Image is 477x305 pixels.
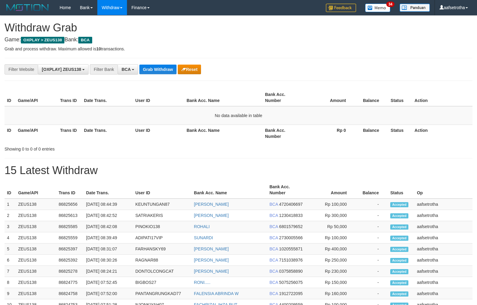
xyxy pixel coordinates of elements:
td: ZEUS138 [16,288,56,299]
td: - [356,221,388,232]
th: Amount [305,89,355,106]
td: [DATE] 08:39:49 [84,232,133,243]
td: 7 [5,266,16,277]
img: Button%20Memo.svg [365,4,391,12]
a: FALENSIA ABRINDA W [194,291,239,296]
td: [DATE] 07:52:00 [84,288,133,299]
td: 86825585 [56,221,84,232]
td: 86825397 [56,243,84,255]
td: 86825392 [56,255,84,266]
span: BCA [269,235,278,240]
td: Rp 150,000 [307,277,356,288]
a: [PERSON_NAME] [194,202,229,207]
td: Rp 100,000 [307,199,356,210]
th: Action [412,125,472,142]
span: BCA [269,280,278,285]
th: Trans ID [58,125,82,142]
td: [DATE] 08:24:21 [84,266,133,277]
span: Copy 7151038976 to clipboard [279,258,303,262]
td: aafsetrotha [414,288,472,299]
span: [OXPLAY] ZEUS138 [42,67,81,72]
td: ZEUS138 [16,266,56,277]
td: RAGNAR88 [133,255,192,266]
td: ADIPATI17VIP [133,232,192,243]
th: Op [414,181,472,199]
th: Date Trans. [84,181,133,199]
span: 34 [386,2,394,7]
th: User ID [133,89,184,106]
td: 9 [5,288,16,299]
td: 3 [5,221,16,232]
span: BCA [78,37,92,43]
td: BIGBOS27 [133,277,192,288]
button: [OXPLAY] ZEUS138 [38,64,89,75]
th: Trans ID [58,89,82,106]
td: 5 [5,243,16,255]
span: Copy 1230418833 to clipboard [279,213,303,218]
td: - [356,243,388,255]
button: Reset [178,65,201,74]
td: 1 [5,199,16,210]
span: BCA [269,246,278,251]
div: Filter Website [5,64,38,75]
td: 86824775 [56,277,84,288]
td: 86825278 [56,266,84,277]
h1: Withdraw Grab [5,22,472,34]
div: Filter Bank [90,64,118,75]
th: Status [388,181,414,199]
th: Date Trans. [82,125,133,142]
th: Bank Acc. Name [184,89,263,106]
h4: Game: Bank: [5,37,472,43]
td: - [356,255,388,266]
span: BCA [269,269,278,274]
span: Copy 1020555871 to clipboard [279,246,303,251]
span: BCA [269,291,278,296]
th: Trans ID [56,181,84,199]
td: ZEUS138 [16,255,56,266]
td: - [356,266,388,277]
td: ZEUS138 [16,210,56,221]
td: 86825613 [56,210,84,221]
td: 86825656 [56,199,84,210]
td: DONTOLCONGCAT [133,266,192,277]
td: Rp 230,000 [307,266,356,277]
td: ZEUS138 [16,199,56,210]
span: BCA [269,202,278,207]
td: Rp 50,000 [307,221,356,232]
td: ZEUS138 [16,232,56,243]
th: ID [5,89,15,106]
th: Bank Acc. Number [263,89,305,106]
td: [DATE] 08:31:07 [84,243,133,255]
td: aafsetrotha [414,266,472,277]
td: aafsetrotha [414,277,472,288]
span: Copy 6801579652 to clipboard [279,224,303,229]
th: Action [412,89,472,106]
span: Copy 4720406697 to clipboard [279,202,303,207]
span: Copy 0375858890 to clipboard [279,269,303,274]
span: BCA [269,258,278,262]
th: Rp 0 [305,125,355,142]
span: Accepted [390,236,408,241]
span: Accepted [390,213,408,218]
td: 2 [5,210,16,221]
th: Game/API [16,181,56,199]
button: BCA [118,64,138,75]
span: Accepted [390,247,408,252]
th: ID [5,125,15,142]
td: [DATE] 08:44:39 [84,199,133,210]
span: BCA [269,224,278,229]
th: Balance [356,181,388,199]
td: 4 [5,232,16,243]
th: User ID [133,181,192,199]
td: - [356,199,388,210]
td: - [356,232,388,243]
td: PANTANGRUNGKAD77 [133,288,192,299]
td: Rp 160,000 [307,288,356,299]
td: Rp 250,000 [307,255,356,266]
a: SUNARDI [194,235,213,240]
td: [DATE] 08:30:26 [84,255,133,266]
h1: 15 Latest Withdraw [5,164,472,176]
td: [DATE] 07:52:45 [84,277,133,288]
th: Balance [355,125,388,142]
td: - [356,210,388,221]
